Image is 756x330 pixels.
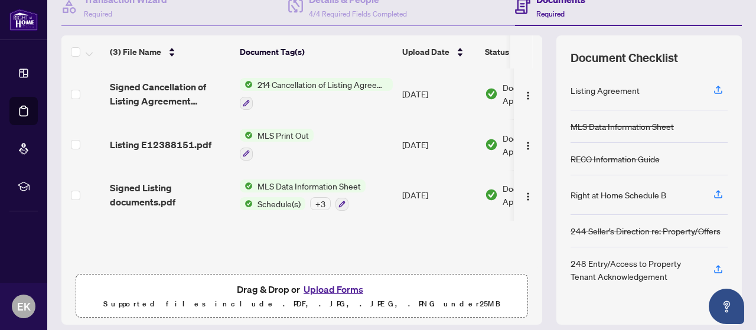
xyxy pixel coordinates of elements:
[397,68,480,119] td: [DATE]
[485,45,509,58] span: Status
[523,192,533,201] img: Logo
[571,120,674,133] div: MLS Data Information Sheet
[83,297,520,311] p: Supported files include .PDF, .JPG, .JPEG, .PNG under 25 MB
[571,152,660,165] div: RECO Information Guide
[523,141,533,151] img: Logo
[571,84,640,97] div: Listing Agreement
[110,45,161,58] span: (3) File Name
[240,179,366,211] button: Status IconMLS Data Information SheetStatus IconSchedule(s)+3
[397,170,480,221] td: [DATE]
[485,87,498,100] img: Document Status
[397,119,480,170] td: [DATE]
[240,197,253,210] img: Status Icon
[536,9,565,18] span: Required
[571,224,721,237] div: 244 Seller’s Direction re: Property/Offers
[235,35,397,68] th: Document Tag(s)
[240,129,253,142] img: Status Icon
[253,197,305,210] span: Schedule(s)
[503,182,576,208] span: Document Approved
[110,181,230,209] span: Signed Listing documents.pdf
[485,138,498,151] img: Document Status
[523,91,533,100] img: Logo
[300,282,367,297] button: Upload Forms
[310,197,331,210] div: + 3
[402,45,449,58] span: Upload Date
[17,298,31,315] span: EK
[253,78,393,91] span: 214 Cancellation of Listing Agreement - Authority to Offer for Lease
[709,289,744,324] button: Open asap
[110,80,230,108] span: Signed Cancellation of Listing Agreement Authority to Offer for Lease 2 EXECUTED.pdf
[240,179,253,192] img: Status Icon
[519,135,537,154] button: Logo
[253,179,366,192] span: MLS Data Information Sheet
[240,78,253,91] img: Status Icon
[76,275,527,318] span: Drag & Drop orUpload FormsSupported files include .PDF, .JPG, .JPEG, .PNG under25MB
[503,81,576,107] span: Document Approved
[237,282,367,297] span: Drag & Drop or
[309,9,407,18] span: 4/4 Required Fields Completed
[480,35,581,68] th: Status
[571,50,678,66] span: Document Checklist
[571,257,699,283] div: 248 Entry/Access to Property Tenant Acknowledgement
[397,35,480,68] th: Upload Date
[84,9,112,18] span: Required
[571,188,666,201] div: Right at Home Schedule B
[9,9,38,31] img: logo
[503,132,576,158] span: Document Approved
[519,185,537,204] button: Logo
[110,138,211,152] span: Listing E12388151.pdf
[240,78,393,110] button: Status Icon214 Cancellation of Listing Agreement - Authority to Offer for Lease
[240,129,314,161] button: Status IconMLS Print Out
[519,84,537,103] button: Logo
[105,35,235,68] th: (3) File Name
[485,188,498,201] img: Document Status
[253,129,314,142] span: MLS Print Out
